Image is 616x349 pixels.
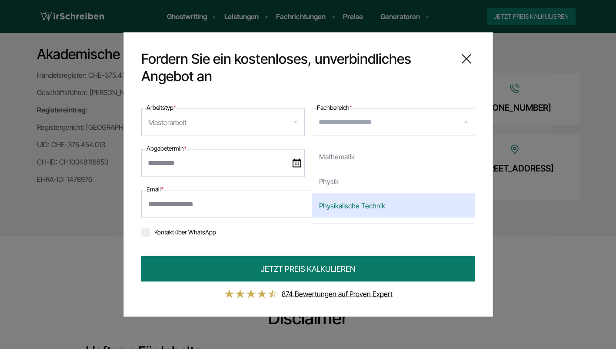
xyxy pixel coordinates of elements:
[141,228,216,236] label: Kontakt über WhatsApp
[148,115,186,129] div: Masterarbeit
[312,169,475,194] div: Physik
[312,194,475,218] div: Physikalische Technik
[147,102,176,113] label: Arbeitstyp
[282,290,393,298] a: 874 Bewertungen auf Proven Expert
[147,143,186,154] label: Abgabetermin
[312,218,475,242] div: Zellbiologie
[147,184,163,194] label: Email
[141,256,475,282] button: JETZT PREIS KALKULIEREN
[141,149,305,177] input: date
[293,159,301,168] img: date
[261,263,356,275] span: JETZT PREIS KALKULIEREN
[317,102,352,113] label: Fachbereich
[312,145,475,169] div: Mathematik
[141,50,451,85] span: Fordern Sie ein kostenloses, unverbindliches Angebot an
